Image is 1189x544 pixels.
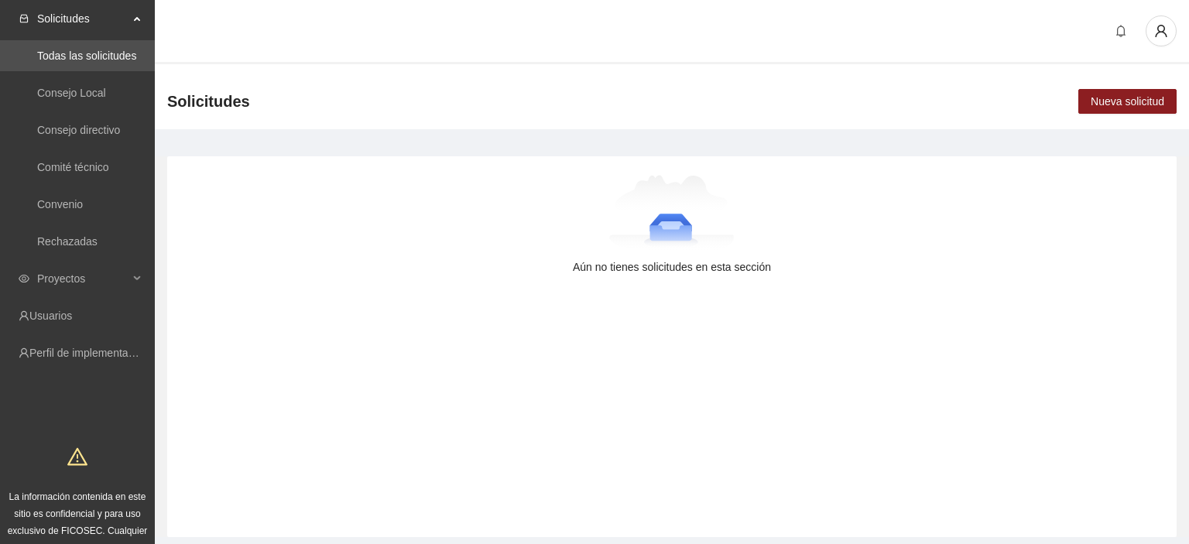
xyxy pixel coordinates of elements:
a: Perfil de implementadora [29,347,150,359]
a: Todas las solicitudes [37,50,136,62]
button: bell [1108,19,1133,43]
span: Nueva solicitud [1091,93,1164,110]
a: Comité técnico [37,161,109,173]
button: Nueva solicitud [1078,89,1177,114]
div: Aún no tienes solicitudes en esta sección [192,258,1152,275]
img: Aún no tienes solicitudes en esta sección [609,175,735,252]
span: inbox [19,13,29,24]
span: warning [67,446,87,467]
a: Usuarios [29,310,72,322]
span: Proyectos [37,263,128,294]
span: Solicitudes [167,89,250,114]
a: Consejo directivo [37,124,120,136]
span: bell [1109,25,1132,37]
span: eye [19,273,29,284]
a: Consejo Local [37,87,106,99]
span: Solicitudes [37,3,128,34]
a: Convenio [37,198,83,210]
a: Rechazadas [37,235,98,248]
button: user [1146,15,1177,46]
span: user [1146,24,1176,38]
